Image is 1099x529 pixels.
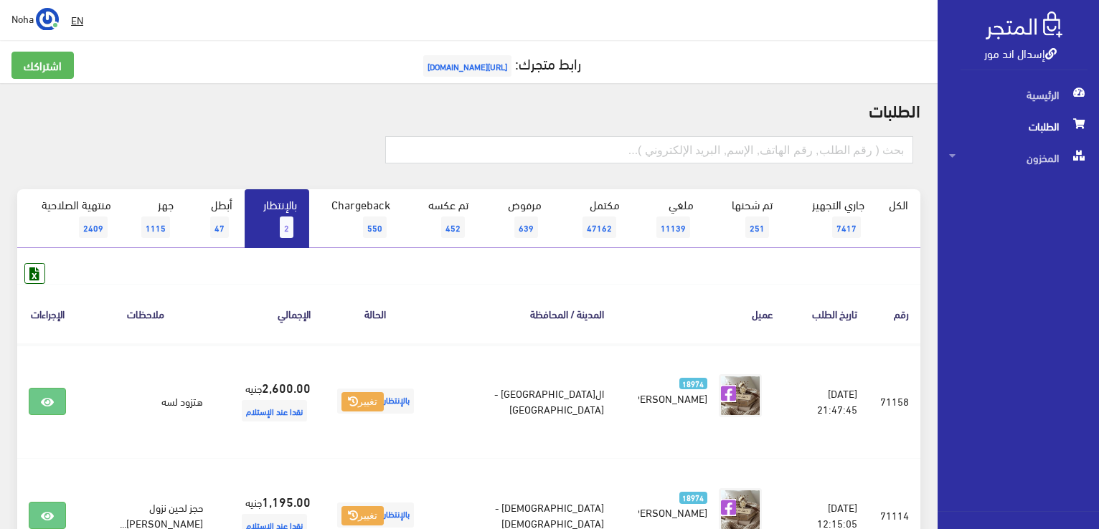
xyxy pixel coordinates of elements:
[679,378,707,390] span: 18974
[582,216,616,238] span: 47162
[785,189,877,248] a: جاري التجهيز7417
[949,110,1088,142] span: الطلبات
[123,189,186,248] a: جهز1115
[785,344,869,459] td: [DATE] 21:47:45
[11,7,59,30] a: ... Noha
[242,400,307,421] span: نقدا عند الإستلام
[615,284,785,343] th: عميل
[186,189,245,248] a: أبطل47
[77,344,214,459] td: هتزود لسه
[363,216,387,238] span: 550
[17,100,920,119] h2: الطلبات
[869,344,920,459] td: 71158
[337,502,414,528] span: بالإنتظار
[554,189,632,248] a: مكتمل47162
[11,9,34,27] span: Noha
[986,11,1062,39] img: .
[656,216,690,238] span: 11139
[141,216,170,238] span: 1115
[949,79,1088,110] span: الرئيسية
[337,389,414,414] span: بالإنتظار
[949,142,1088,173] span: المخزون
[262,492,311,510] strong: 1,195.00
[385,136,913,163] input: بحث ( رقم الطلب, رقم الهاتف, الإسم, البريد اﻹلكتروني )...
[481,189,554,248] a: مرفوض639
[79,216,108,238] span: 2409
[341,392,384,412] button: تغيير
[706,189,785,248] a: تم شحنها251
[65,7,89,33] a: EN
[341,506,384,526] button: تغيير
[322,284,429,343] th: الحالة
[679,492,707,504] span: 18974
[214,284,322,343] th: اﻹجمالي
[441,216,465,238] span: 452
[514,216,538,238] span: 639
[877,189,920,219] a: الكل
[638,374,707,406] a: 18974 [PERSON_NAME]
[402,189,481,248] a: تم عكسه452
[17,189,123,248] a: منتهية الصلاحية2409
[938,142,1099,173] a: المخزون
[214,344,322,459] td: جنيه
[309,189,402,248] a: Chargeback550
[719,374,762,417] img: picture
[429,284,615,343] th: المدينة / المحافظة
[869,284,920,343] th: رقم
[420,49,581,76] a: رابط متجرك:[URL][DOMAIN_NAME]
[984,42,1057,63] a: إسدال اند مور
[210,216,229,238] span: 47
[280,216,293,238] span: 2
[832,216,861,238] span: 7417
[632,189,706,248] a: ملغي11139
[11,52,74,79] a: اشتراكك
[938,110,1099,142] a: الطلبات
[245,189,309,248] a: بالإنتظار2
[36,8,59,31] img: ...
[77,284,214,343] th: ملاحظات
[631,502,707,522] span: [PERSON_NAME]
[17,431,72,485] iframe: Drift Widget Chat Controller
[745,216,769,238] span: 251
[631,388,707,408] span: [PERSON_NAME]
[71,11,83,29] u: EN
[429,344,615,459] td: ال[GEOGRAPHIC_DATA] - [GEOGRAPHIC_DATA]
[938,79,1099,110] a: الرئيسية
[423,55,511,77] span: [URL][DOMAIN_NAME]
[262,378,311,396] strong: 2,600.00
[638,488,707,520] a: 18974 [PERSON_NAME]
[785,284,869,343] th: تاريخ الطلب
[17,284,77,343] th: الإجراءات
